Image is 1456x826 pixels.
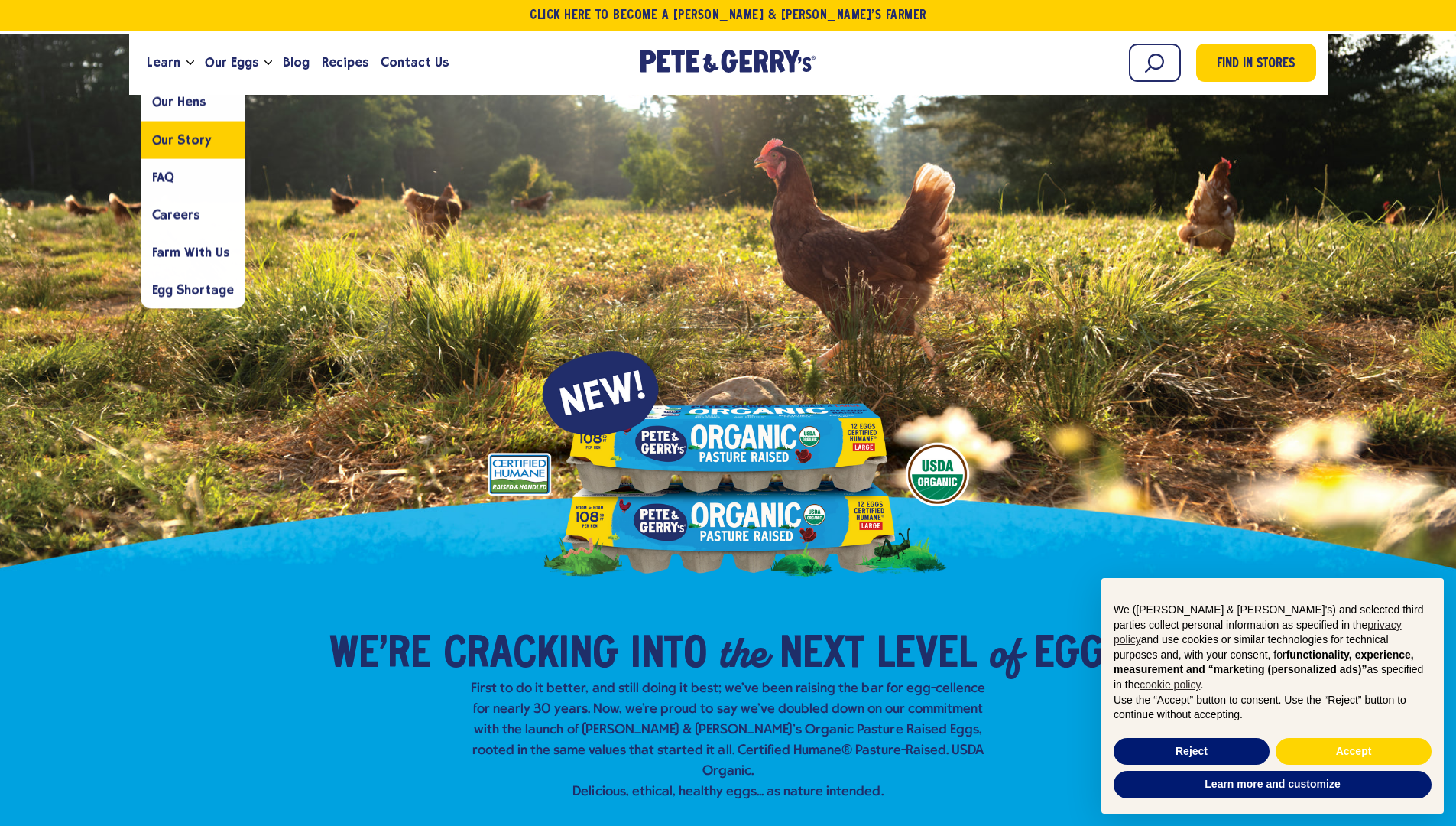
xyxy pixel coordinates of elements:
a: Blog [277,42,316,83]
em: of [989,625,1022,680]
div: Notice [1089,566,1456,826]
span: We’re [329,633,431,678]
button: Learn more and customize [1114,771,1432,798]
a: Careers [141,196,245,233]
a: Egg Shortage [141,271,245,308]
span: FAQ [152,170,175,184]
a: Recipes [316,42,375,83]
span: Find in Stores [1217,54,1295,75]
a: Farm With Us [141,233,245,271]
span: Contact Us [381,53,449,72]
a: Our Eggs [199,42,264,83]
span: into [631,633,707,678]
span: Careers [152,207,199,222]
span: Blog [283,53,310,72]
span: Egg Shortage [152,282,234,297]
a: Our Hens [141,83,245,121]
p: Use the “Accept” button to consent. Use the “Reject” button to continue without accepting. [1114,693,1432,723]
em: the [719,625,767,680]
span: Our Story [152,132,212,147]
a: Find in Stores [1196,44,1316,82]
span: Cracking [443,633,618,678]
button: Reject [1114,738,1270,766]
span: Learn [147,53,180,72]
input: Search [1129,44,1181,82]
a: FAQ [141,158,245,196]
button: Accept [1276,738,1432,766]
span: Eggs​ [1034,633,1127,678]
button: Open the dropdown menu for Learn [186,60,194,66]
span: Our Hens [152,95,206,109]
span: Farm With Us [152,245,229,259]
span: Recipes [322,53,368,72]
button: Open the dropdown menu for Our Eggs [264,60,272,66]
span: Next [780,633,864,678]
span: Level [877,633,977,678]
a: Our Story [141,121,245,158]
span: Our Eggs [205,53,258,72]
p: We ([PERSON_NAME] & [PERSON_NAME]'s) and selected third parties collect personal information as s... [1114,603,1432,693]
a: Learn [141,42,186,83]
p: First to do it better, and still doing it best; we've been raising the bar for egg-cellence for n... [465,678,991,802]
a: cookie policy [1140,678,1200,691]
a: Contact Us [375,42,455,83]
